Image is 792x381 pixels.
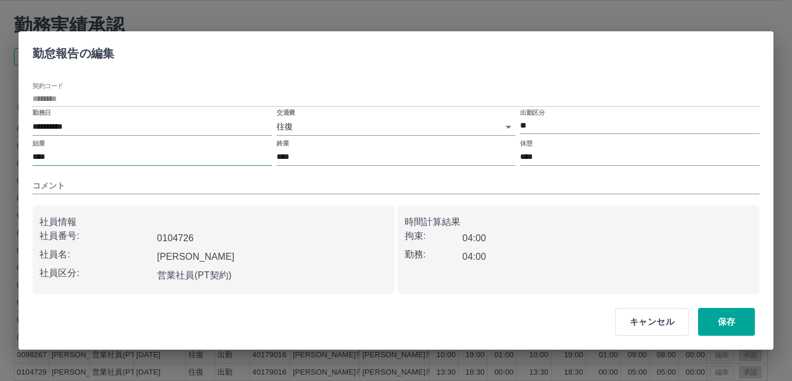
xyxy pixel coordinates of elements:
div: 往復 [277,118,516,135]
label: 勤務日 [32,108,51,117]
p: 拘束: [405,229,463,243]
b: 0104726 [157,233,194,243]
b: 04:00 [463,233,486,243]
h2: 勤怠報告の編集 [19,31,128,71]
label: 交通費 [277,108,295,117]
label: 終業 [277,139,289,147]
label: 始業 [32,139,45,147]
p: 時間計算結果 [405,215,753,229]
p: 勤務: [405,248,463,262]
b: [PERSON_NAME] [157,252,235,262]
button: 保存 [698,308,755,336]
b: 営業社員(PT契約) [157,270,232,280]
label: 休憩 [520,139,532,147]
p: 社員名: [39,248,152,262]
button: キャンセル [615,308,689,336]
p: 社員区分: [39,266,152,280]
p: 社員番号: [39,229,152,243]
b: 04:00 [463,252,486,262]
p: 社員情報 [39,215,388,229]
label: 出勤区分 [520,108,544,117]
label: 契約コード [32,82,63,90]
